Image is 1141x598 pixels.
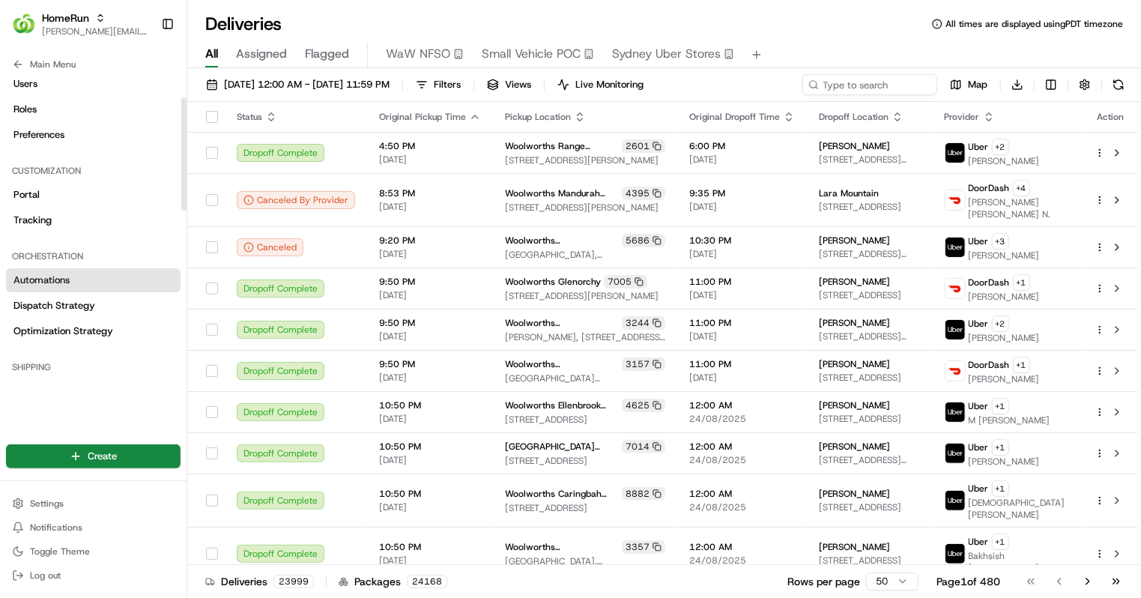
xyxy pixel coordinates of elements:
p: Welcome 👋 [15,59,273,83]
span: Woolworths [GEOGRAPHIC_DATA] [505,541,619,553]
a: Automations [6,268,181,292]
span: [DATE] [689,154,795,166]
span: [DATE] [379,501,481,513]
span: [PERSON_NAME] [969,332,1040,344]
span: 10:50 PM [379,441,481,453]
span: All times are displayed using PDT timezone [945,18,1123,30]
span: [DATE] 12:00 AM - [DATE] 11:59 PM [224,78,390,91]
span: [PERSON_NAME], [STREET_ADDRESS] P.O. End, [GEOGRAPHIC_DATA], VIC 3199, AU [505,331,665,343]
img: doordash_logo_v2.png [945,279,965,298]
span: [PERSON_NAME] [819,488,890,500]
span: 6:00 PM [689,140,795,152]
span: [PERSON_NAME] [PERSON_NAME] N. [969,196,1071,220]
span: Original Dropoff Time [689,111,780,123]
span: [PERSON_NAME] [819,235,890,247]
button: Create [6,444,181,468]
span: HomeRun [42,10,89,25]
a: Dispatch Strategy [6,294,181,318]
span: [DATE] [379,372,481,384]
a: 📗Knowledge Base [9,288,121,315]
div: 3357 [622,540,665,554]
span: [GEOGRAPHIC_DATA] ([GEOGRAPHIC_DATA]) [505,441,619,453]
button: Refresh [1108,74,1129,95]
span: [STREET_ADDRESS] [819,201,920,213]
img: uber-new-logo.jpeg [945,544,965,564]
div: 24168 [407,575,447,588]
button: +3 [992,233,1009,250]
span: M [PERSON_NAME] [969,414,1050,426]
span: Preferences [13,128,64,142]
span: [PERSON_NAME] [46,232,121,244]
span: 11:00 PM [689,358,795,370]
span: 24/08/2025 [689,454,795,466]
span: [STREET_ADDRESS] [505,414,665,426]
button: Log out [6,565,181,586]
div: 23999 [273,575,314,588]
span: Uber [969,141,989,153]
span: 9:35 PM [689,187,795,199]
span: [PERSON_NAME] [819,358,890,370]
img: Nash [15,14,45,44]
span: [DATE] [379,289,481,301]
span: Flagged [305,45,349,63]
div: Orchestration [6,244,181,268]
span: [DATE] [379,248,481,260]
span: Uber [969,441,989,453]
span: 4:50 PM [379,140,481,152]
span: Woolworths [PERSON_NAME] [505,235,619,247]
span: [DATE] [379,330,481,342]
span: [STREET_ADDRESS][PERSON_NAME] [819,330,920,342]
div: Shipping [6,355,181,379]
img: 1736555255976-a54dd68f-1ca7-489b-9aae-adbdc363a1c4 [15,142,42,169]
span: [DEMOGRAPHIC_DATA][PERSON_NAME] [969,497,1071,521]
button: +1 [992,534,1009,550]
div: 7005 [604,275,647,289]
img: uber-new-logo.jpeg [945,444,965,463]
span: 10:50 PM [379,541,481,553]
span: 11:00 PM [689,317,795,329]
a: Portal [6,183,181,207]
span: Tracking [13,214,52,227]
button: +1 [992,480,1009,497]
span: [DATE] [689,330,795,342]
span: [DATE] [379,454,481,466]
button: Filters [409,74,467,95]
img: 1736555255976-a54dd68f-1ca7-489b-9aae-adbdc363a1c4 [30,232,42,244]
img: uber-new-logo.jpeg [945,143,965,163]
span: 10:30 PM [689,235,795,247]
span: 9:50 PM [379,358,481,370]
span: DoorDash [969,182,1010,194]
span: Automations [13,274,70,287]
span: [DATE] [689,201,795,213]
span: 12:00 AM [689,441,795,453]
p: Rows per page [787,574,860,589]
span: All [205,45,218,63]
span: Uber [969,318,989,330]
button: Views [480,74,538,95]
span: Dispatch Strategy [13,299,95,312]
span: [PERSON_NAME] [819,317,890,329]
span: Sydney Uber Stores [612,45,721,63]
button: Main Menu [6,54,181,75]
span: Uber [969,235,989,247]
span: [PERSON_NAME] [819,276,890,288]
span: Main Menu [30,58,76,70]
div: 💻 [127,295,139,307]
span: [GEOGRAPHIC_DATA], [STREET_ADDRESS][PERSON_NAME][PERSON_NAME] [505,249,665,261]
span: [STREET_ADDRESS][PERSON_NAME] [505,202,665,214]
button: +2 [992,315,1009,332]
span: 9:50 PM [379,276,481,288]
span: 8:53 PM [379,187,481,199]
span: 24/08/2025 [689,413,795,425]
span: [STREET_ADDRESS] [819,372,920,384]
span: [DATE] [379,555,481,567]
span: [STREET_ADDRESS][PERSON_NAME] [505,154,665,166]
div: 3244 [622,316,665,330]
span: [GEOGRAPHIC_DATA]. [STREET_ADDRESS][PERSON_NAME] [505,555,665,567]
span: [DATE] [379,154,481,166]
div: Canceled By Provider [237,191,355,209]
img: uber-new-logo.jpeg [945,491,965,510]
span: [PERSON_NAME][EMAIL_ADDRESS][DOMAIN_NAME] [42,25,149,37]
img: doordash_logo_v2.png [945,361,965,381]
span: [STREET_ADDRESS][PERSON_NAME] [505,290,665,302]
